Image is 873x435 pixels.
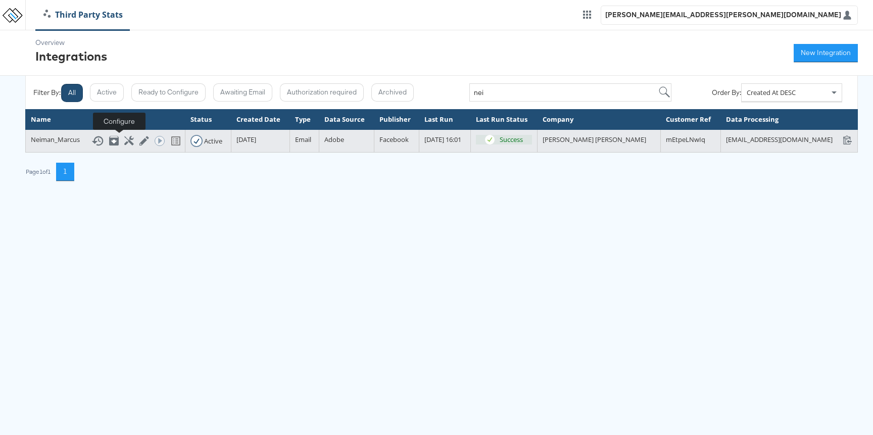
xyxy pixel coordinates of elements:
button: Authorization required [280,83,364,102]
span: Email [295,135,311,144]
button: Active [90,83,124,102]
div: Filter By: [33,88,61,98]
div: Neiman_Marcus [31,135,180,147]
th: Data Source [319,110,374,130]
th: Last Run [419,110,470,130]
div: [EMAIL_ADDRESS][DOMAIN_NAME] [726,135,852,144]
th: Company [538,110,661,130]
a: Third Party Stats [36,9,130,21]
button: Archived [371,83,414,102]
button: New Integration [794,44,858,62]
th: Customer Ref [661,110,721,130]
button: Configure [124,136,132,146]
th: Publisher [374,110,419,130]
span: Created At DESC [747,88,796,97]
button: Ready to Configure [131,83,206,102]
span: [DATE] 16:01 [424,135,461,144]
th: Last Run Status [470,110,538,130]
th: Data Processing [720,110,857,130]
div: Overview [35,38,107,47]
span: mEtpeLNwIq [666,135,705,144]
div: Order By: [712,88,741,98]
th: Type [290,110,319,130]
svg: View missing tracking codes [170,135,182,147]
th: Name [26,110,185,130]
button: 1 [56,163,74,181]
th: Created Date [231,110,290,130]
span: [PERSON_NAME] [PERSON_NAME] [543,135,646,144]
button: Awaiting Email [213,83,272,102]
div: Page 1 of 1 [25,168,51,175]
button: All [61,84,83,102]
div: Integrations [35,47,107,65]
div: Success [500,135,523,144]
span: Facebook [379,135,409,144]
span: Adobe [324,135,344,144]
div: [PERSON_NAME][EMAIL_ADDRESS][PERSON_NAME][DOMAIN_NAME] [605,10,841,20]
th: Status [185,110,231,130]
div: Active [204,136,222,146]
input: e.g name,id or company [469,83,671,102]
span: [DATE] [236,135,256,144]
